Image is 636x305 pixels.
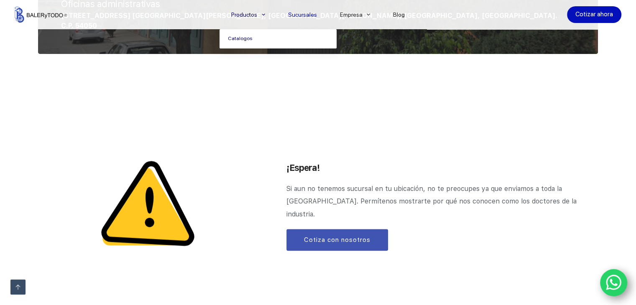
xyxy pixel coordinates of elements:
span: ¡Espera! [286,163,320,173]
a: Ir arriba [10,280,26,295]
a: Cotiza con nosotros [286,229,388,251]
a: WhatsApp [600,269,628,297]
span: Cotiza con nosotros [304,235,370,245]
span: Si aun no tenemos sucursal en tu ubicación, no te preocupes ya que enviamos a toda la [GEOGRAPHIC... [286,185,579,218]
a: Catalogos [220,29,337,48]
a: Cotizar ahora [567,6,621,23]
img: Balerytodo [15,7,67,23]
